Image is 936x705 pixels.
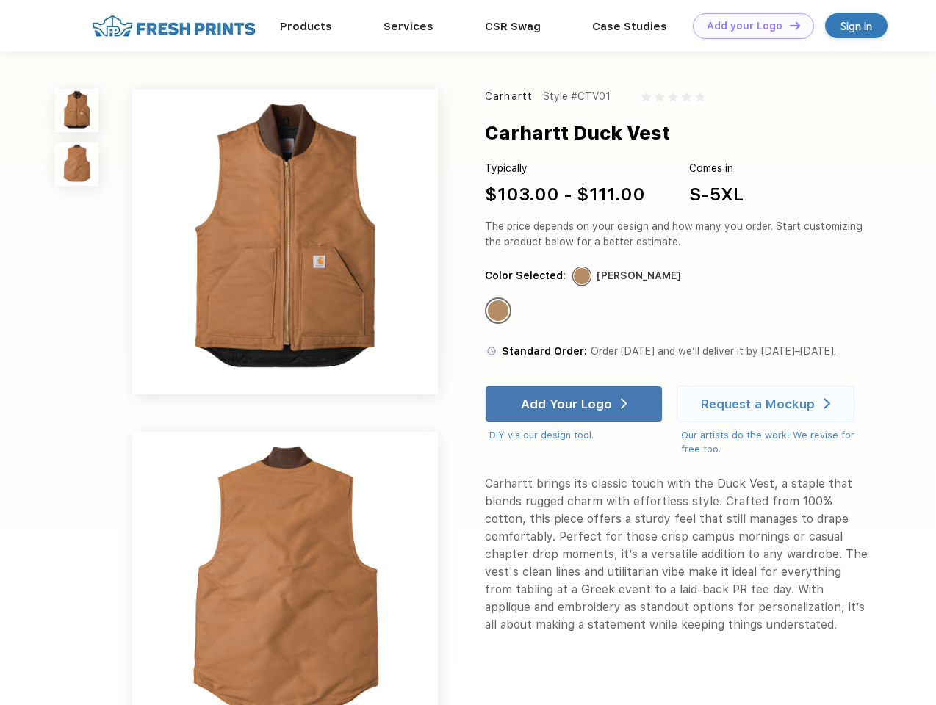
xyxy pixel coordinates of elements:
div: Our artists do the work! We revise for free too. [681,428,868,457]
div: Color Selected: [485,268,566,283]
img: gray_star.svg [696,93,705,101]
div: Carhartt Duck Vest [485,119,670,147]
div: [PERSON_NAME] [597,268,681,283]
img: gray_star.svg [655,93,664,101]
div: DIY via our design tool. [489,428,663,443]
div: Sign in [840,18,872,35]
div: $103.00 - $111.00 [485,181,645,208]
div: S-5XL [689,181,744,208]
div: Carhartt [485,89,533,104]
img: func=resize&h=100 [55,89,98,132]
span: Standard Order: [502,345,587,357]
div: Comes in [689,161,744,176]
div: Add your Logo [707,20,782,32]
div: Add Your Logo [521,397,612,411]
div: Carhartt brings its classic touch with the Duck Vest, a staple that blends rugged charm with effo... [485,475,868,634]
div: Typically [485,161,645,176]
img: white arrow [824,398,830,409]
span: Order [DATE] and we’ll deliver it by [DATE]–[DATE]. [591,345,836,357]
a: Sign in [825,13,888,38]
a: Products [280,20,332,33]
div: The price depends on your design and how many you order. Start customizing the product below for ... [485,219,868,250]
div: Request a Mockup [701,397,815,411]
img: func=resize&h=640 [132,89,438,394]
div: Carhartt Brown [488,300,508,321]
img: func=resize&h=100 [55,142,98,186]
img: white arrow [621,398,627,409]
img: standard order [485,344,498,358]
div: Style #CTV01 [543,89,611,104]
img: DT [790,21,800,29]
img: gray_star.svg [641,93,650,101]
img: gray_star.svg [669,93,677,101]
img: gray_star.svg [682,93,691,101]
img: fo%20logo%202.webp [87,13,260,39]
